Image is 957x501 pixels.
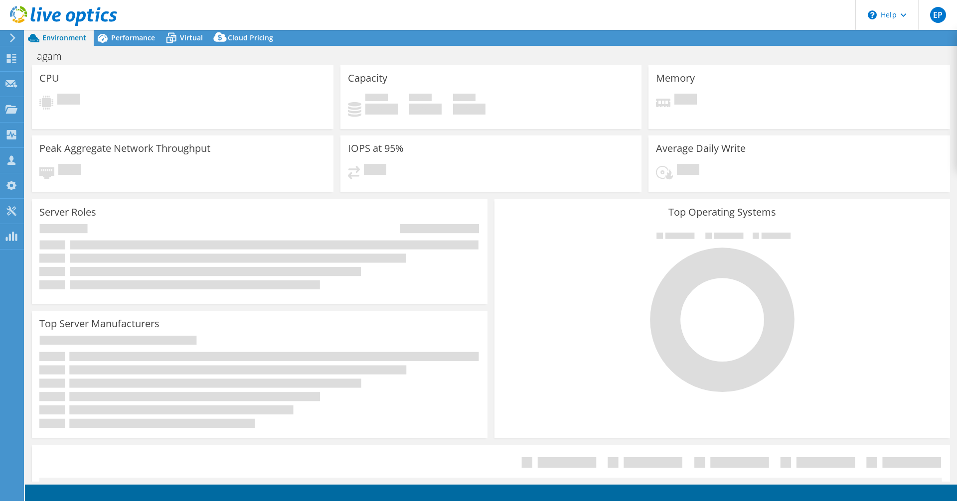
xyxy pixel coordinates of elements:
svg: \n [868,10,877,19]
h3: IOPS at 95% [348,143,404,154]
span: Pending [57,94,80,107]
h4: 0 GiB [409,104,442,115]
span: Free [409,94,432,104]
span: Performance [111,33,155,42]
span: Pending [58,164,81,177]
h3: Capacity [348,73,387,84]
span: Pending [674,94,697,107]
span: Total [453,94,476,104]
h1: agam [32,51,77,62]
h3: Top Operating Systems [502,207,943,218]
h3: CPU [39,73,59,84]
h3: Peak Aggregate Network Throughput [39,143,210,154]
span: EP [930,7,946,23]
h4: 0 GiB [453,104,485,115]
span: Cloud Pricing [228,33,273,42]
span: Pending [364,164,386,177]
h3: Average Daily Write [656,143,746,154]
span: Virtual [180,33,203,42]
span: Pending [677,164,699,177]
h3: Server Roles [39,207,96,218]
h3: Top Server Manufacturers [39,318,159,329]
h4: 0 GiB [365,104,398,115]
span: Used [365,94,388,104]
h3: Memory [656,73,695,84]
span: Environment [42,33,86,42]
